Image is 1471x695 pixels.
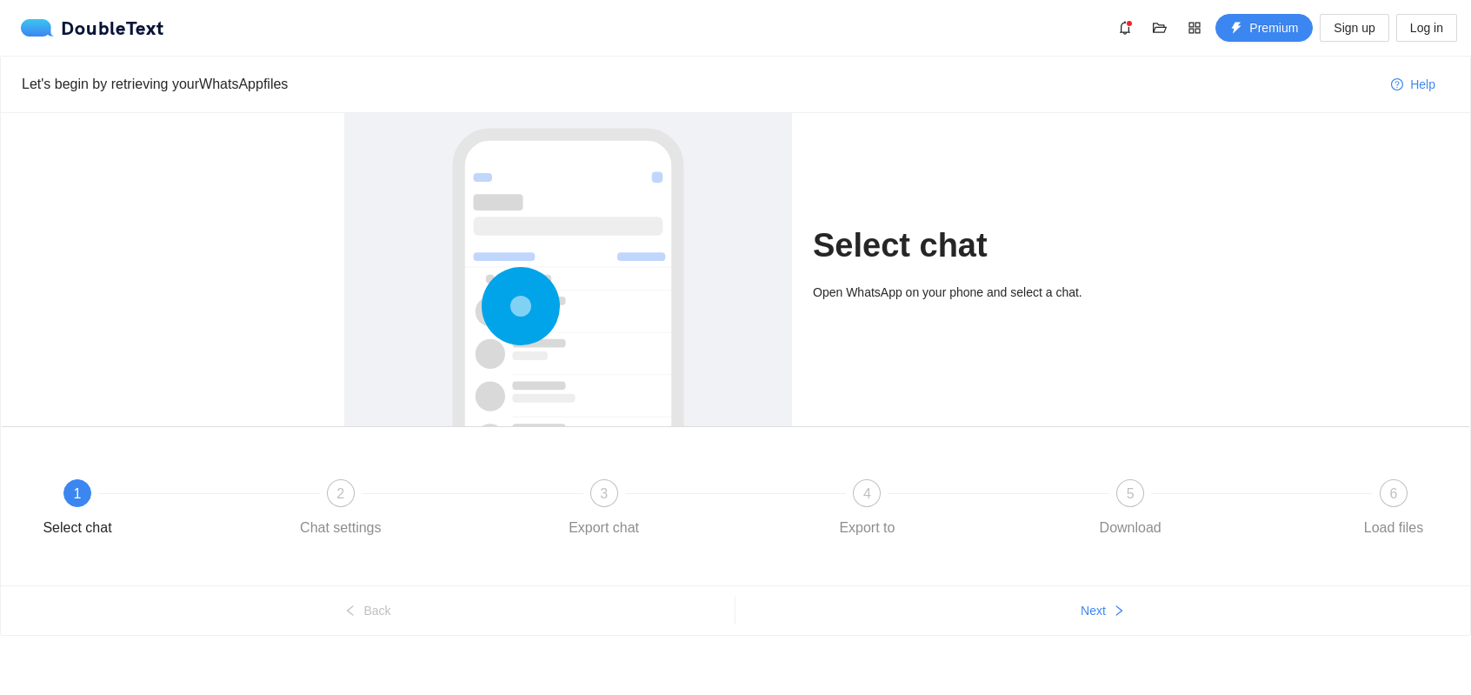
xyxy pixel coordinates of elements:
[569,514,639,542] div: Export chat
[816,479,1080,542] div: 4Export to
[1391,78,1403,92] span: question-circle
[21,19,164,37] div: DoubleText
[863,486,871,501] span: 4
[1111,14,1139,42] button: bell
[813,225,1127,266] h1: Select chat
[1410,75,1435,94] span: Help
[1249,18,1298,37] span: Premium
[554,479,817,542] div: 3Export chat
[290,479,554,542] div: 2Chat settings
[1320,14,1388,42] button: Sign up
[1113,605,1125,618] span: right
[1364,514,1424,542] div: Load files
[1334,18,1374,37] span: Sign up
[1377,70,1449,98] button: question-circleHelp
[1127,486,1135,501] span: 5
[1390,486,1398,501] span: 6
[74,486,82,501] span: 1
[813,283,1127,302] div: Open WhatsApp on your phone and select a chat.
[1410,18,1443,37] span: Log in
[1396,14,1457,42] button: Log in
[1181,21,1208,35] span: appstore
[1081,601,1106,620] span: Next
[1100,514,1161,542] div: Download
[839,514,895,542] div: Export to
[1230,22,1242,36] span: thunderbolt
[1215,14,1313,42] button: thunderboltPremium
[1112,21,1138,35] span: bell
[1146,14,1174,42] button: folder-open
[1147,21,1173,35] span: folder-open
[300,514,381,542] div: Chat settings
[336,486,344,501] span: 2
[1080,479,1343,542] div: 5Download
[22,73,1377,95] div: Let's begin by retrieving your WhatsApp files
[21,19,164,37] a: logoDoubleText
[1181,14,1208,42] button: appstore
[43,514,111,542] div: Select chat
[1,597,735,625] button: leftBack
[21,19,61,37] img: logo
[600,486,608,501] span: 3
[1343,479,1444,542] div: 6Load files
[735,597,1470,625] button: Nextright
[27,479,290,542] div: 1Select chat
